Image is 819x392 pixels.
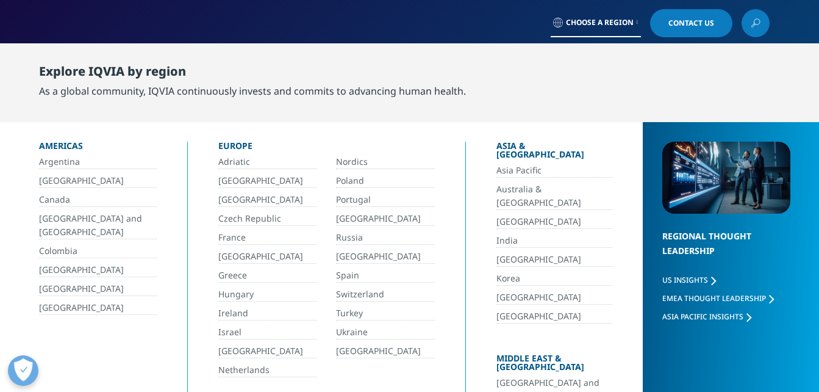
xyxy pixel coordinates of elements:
[39,244,157,258] a: Colombia
[668,20,714,27] span: Contact Us
[662,275,708,285] span: US Insights
[566,18,634,27] span: Choose a Region
[336,231,434,245] a: Russia
[336,155,434,169] a: Nordics
[39,174,157,188] a: [GEOGRAPHIC_DATA]
[39,193,157,207] a: Canada
[496,354,612,376] div: Middle East & [GEOGRAPHIC_DATA]
[336,288,434,302] a: Switzerland
[218,212,317,226] a: Czech Republic
[496,164,612,178] a: Asia Pacific
[662,275,716,285] a: US Insights
[336,250,434,264] a: [GEOGRAPHIC_DATA]
[39,263,157,277] a: [GEOGRAPHIC_DATA]
[218,363,317,377] a: Netherlands
[218,155,317,169] a: Adriatic
[218,288,317,302] a: Hungary
[218,250,317,264] a: [GEOGRAPHIC_DATA]
[39,282,157,296] a: [GEOGRAPHIC_DATA]
[662,142,790,214] img: 2093_analyzing-data-using-big-screen-display-and-laptop.png
[336,307,434,321] a: Turkey
[336,212,434,226] a: [GEOGRAPHIC_DATA]
[336,174,434,188] a: Poland
[336,344,434,358] a: [GEOGRAPHIC_DATA]
[662,293,774,303] a: EMEA Thought Leadership
[152,43,770,100] nav: Primary
[39,64,466,84] div: Explore IQVIA by region
[218,344,317,358] a: [GEOGRAPHIC_DATA]
[39,142,157,155] div: Americas
[496,272,612,286] a: Korea
[39,155,157,169] a: Argentina
[496,234,612,248] a: India
[218,142,435,155] div: Europe
[662,311,751,322] a: Asia Pacific Insights
[218,174,317,188] a: [GEOGRAPHIC_DATA]
[496,310,612,324] a: [GEOGRAPHIC_DATA]
[496,215,612,229] a: [GEOGRAPHIC_DATA]
[218,307,317,321] a: Ireland
[218,231,317,245] a: France
[218,325,317,339] a: Israel
[650,9,732,37] a: Contact Us
[496,253,612,267] a: [GEOGRAPHIC_DATA]
[218,269,317,283] a: Greece
[336,269,434,283] a: Spain
[496,183,612,210] a: Australia & [GEOGRAPHIC_DATA]
[662,293,766,303] span: EMEA Thought Leadership
[662,229,790,274] div: Regional Thought Leadership
[39,212,157,239] a: [GEOGRAPHIC_DATA] and [GEOGRAPHIC_DATA]
[39,301,157,315] a: [GEOGRAPHIC_DATA]
[496,291,612,305] a: [GEOGRAPHIC_DATA]
[662,311,743,322] span: Asia Pacific Insights
[336,193,434,207] a: Portugal
[218,193,317,207] a: [GEOGRAPHIC_DATA]
[8,355,38,386] button: Abrir preferências
[496,142,612,164] div: Asia & [GEOGRAPHIC_DATA]
[39,84,466,98] div: As a global community, IQVIA continuously invests and commits to advancing human health.
[336,325,434,339] a: Ukraine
